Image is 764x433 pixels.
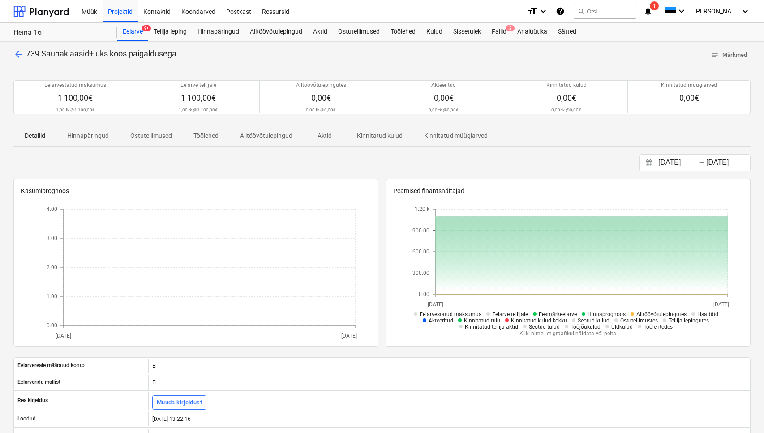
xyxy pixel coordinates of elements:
div: Muuda kirjeldust [157,398,202,408]
p: 1,00 tk @ 1 100,00€ [179,107,218,113]
div: - [699,160,704,166]
div: Eelarve [117,23,148,41]
a: Hinnapäringud [192,23,245,41]
tspan: 300.00 [412,270,429,276]
span: Üldkulud [611,324,633,330]
input: Algus [657,157,702,169]
span: 739 Saunaklaasid+ uks koos paigaldusega [26,49,176,58]
tspan: [DATE] [55,333,71,339]
tspan: 3.00 [47,235,57,241]
a: Analüütika [512,23,553,41]
p: 0,00 tk @ 0,00€ [306,107,336,113]
span: 9+ [142,25,151,31]
span: Tööjõukulud [571,324,601,330]
p: Eelarvereale määratud konto [17,362,85,369]
p: Ostutellimused [130,131,172,141]
span: Kinnitatud tellija aktid [465,324,518,330]
span: 0,00€ [434,93,454,103]
a: Tellija leping [148,23,192,41]
span: Kinnitatud tulu [464,317,500,324]
p: Detailid [24,131,46,141]
span: Hinnaprognoos [588,311,626,317]
span: notes [711,51,719,59]
div: Ostutellimused [333,23,385,41]
tspan: 0.00 [419,291,429,297]
p: Kinnitatud kulud [357,131,403,141]
p: Aktid [314,131,335,141]
tspan: 4.00 [47,206,57,212]
p: Eelarverida mallist [17,378,60,386]
button: Märkmed [707,48,751,62]
p: Kasumiprognoos [21,186,371,196]
span: Seotud tulud [529,324,560,330]
p: Alltöövõtulepingutes [296,81,346,89]
span: Tellija lepingutes [669,317,709,324]
iframe: Chat Widget [719,390,764,433]
p: 0,00 tk @ 0,00€ [429,107,459,113]
p: Töölehed [193,131,219,141]
span: Akteeritud [429,317,453,324]
button: Interact with the calendar and add the check-in date for your trip. [641,158,657,168]
span: Töölehtedes [644,324,673,330]
tspan: [DATE] [427,301,443,308]
tspan: 1.00 [47,293,57,300]
a: Kulud [421,23,448,41]
button: Muuda kirjeldust [152,395,206,410]
p: 1,00 tk @ 1 100,00€ [56,107,95,113]
span: Eelarvestatud maksumus [420,311,481,317]
span: 0,00€ [557,93,576,103]
a: Sissetulek [448,23,486,41]
span: 2 [506,25,515,31]
p: Eelarvestatud maksumus [44,81,106,89]
a: Failid2 [486,23,512,41]
a: Sätted [553,23,582,41]
p: Hinnapäringud [67,131,109,141]
tspan: 1.20 k [415,206,430,212]
span: Eelarve tellijale [492,311,528,317]
p: Akteeritud [431,81,456,89]
span: arrow_back [13,49,24,60]
span: Ostutellimustes [620,317,658,324]
p: Kinnitatud kulud [546,81,587,89]
span: 1 100,00€ [181,93,216,103]
p: Kinnitatud müügiarved [424,131,488,141]
span: Eesmärkeelarve [539,311,577,317]
a: Alltöövõtulepingud [245,23,308,41]
span: Märkmed [711,50,747,60]
span: 1 100,00€ [58,93,93,103]
p: Eelarve tellijale [180,81,216,89]
a: Töölehed [385,23,421,41]
span: Alltöövõtulepingutes [636,311,687,317]
tspan: 900.00 [412,227,429,234]
p: Kliki nimel, et graafikul näidata või peita [408,330,728,338]
p: Rea kirjeldus [17,397,48,404]
p: Peamised finantsnäitajad [393,186,743,196]
span: Kinnitatud kulud kokku [511,317,567,324]
div: Failid [486,23,512,41]
tspan: 0.00 [47,322,57,329]
span: Lisatööd [697,311,718,317]
tspan: 2.00 [47,264,57,270]
p: Loodud [17,415,36,423]
div: Ei [148,359,750,373]
div: Ei [148,375,750,390]
p: Kinnitatud müügiarved [661,81,717,89]
p: Alltöövõtulepingud [240,131,292,141]
span: 0,00€ [311,93,331,103]
a: Eelarve9+ [117,23,148,41]
a: Aktid [308,23,333,41]
p: 0,00 tk @ 0,00€ [551,107,581,113]
tspan: 600.00 [412,249,429,255]
span: Seotud kulud [578,317,609,324]
div: Heina 16 [13,28,107,38]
